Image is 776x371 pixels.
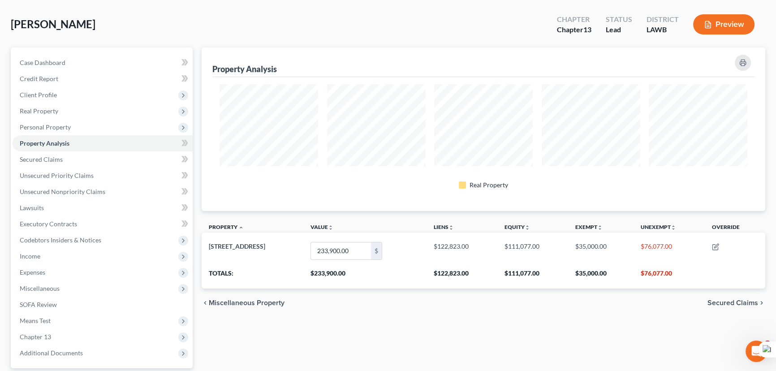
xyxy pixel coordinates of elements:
[20,172,94,179] span: Unsecured Priority Claims
[13,71,193,87] a: Credit Report
[568,238,634,263] td: $35,000.00
[707,299,765,306] button: Secured Claims chevron_right
[641,224,676,230] a: Unexemptunfold_more
[20,268,45,276] span: Expenses
[20,285,60,292] span: Miscellaneous
[647,14,679,25] div: District
[448,225,454,230] i: unfold_more
[705,218,765,238] th: Override
[693,14,754,35] button: Preview
[11,17,95,30] span: [PERSON_NAME]
[597,225,603,230] i: unfold_more
[371,242,382,259] div: $
[606,25,632,35] div: Lead
[568,263,634,289] th: $35,000.00
[20,349,83,357] span: Additional Documents
[13,168,193,184] a: Unsecured Priority Claims
[504,224,530,230] a: Equityunfold_more
[13,200,193,216] a: Lawsuits
[20,301,57,308] span: SOFA Review
[746,341,767,362] iframe: Intercom live chat
[20,236,101,244] span: Codebtors Insiders & Notices
[20,59,65,66] span: Case Dashboard
[427,263,497,289] th: $122,823.00
[13,135,193,151] a: Property Analysis
[209,299,285,306] span: Miscellaneous Property
[20,139,69,147] span: Property Analysis
[13,55,193,71] a: Case Dashboard
[20,188,105,195] span: Unsecured Nonpriority Claims
[20,75,58,82] span: Credit Report
[525,225,530,230] i: unfold_more
[707,299,758,306] span: Secured Claims
[470,181,508,190] div: Real Property
[238,225,244,230] i: expand_less
[20,204,44,211] span: Lawsuits
[13,216,193,232] a: Executory Contracts
[557,25,591,35] div: Chapter
[497,238,568,263] td: $111,077.00
[209,242,265,250] span: [STREET_ADDRESS]
[13,151,193,168] a: Secured Claims
[202,299,285,306] button: chevron_left Miscellaneous Property
[209,224,244,230] a: Property expand_less
[202,263,303,289] th: Totals:
[634,263,705,289] th: $76,077.00
[20,317,51,324] span: Means Test
[20,333,51,341] span: Chapter 13
[497,263,568,289] th: $111,077.00
[606,14,632,25] div: Status
[212,64,277,74] div: Property Analysis
[634,238,705,263] td: $76,077.00
[427,238,497,263] td: $122,823.00
[13,184,193,200] a: Unsecured Nonpriority Claims
[764,341,771,348] span: 3
[202,299,209,306] i: chevron_left
[310,224,333,230] a: Valueunfold_more
[13,297,193,313] a: SOFA Review
[328,225,333,230] i: unfold_more
[20,155,63,163] span: Secured Claims
[583,25,591,34] span: 13
[671,225,676,230] i: unfold_more
[758,299,765,306] i: chevron_right
[20,252,40,260] span: Income
[20,220,77,228] span: Executory Contracts
[311,242,371,259] input: 0.00
[575,224,603,230] a: Exemptunfold_more
[434,224,454,230] a: Liensunfold_more
[20,123,71,131] span: Personal Property
[647,25,679,35] div: LAWB
[303,263,427,289] th: $233,900.00
[557,14,591,25] div: Chapter
[20,107,58,115] span: Real Property
[20,91,57,99] span: Client Profile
